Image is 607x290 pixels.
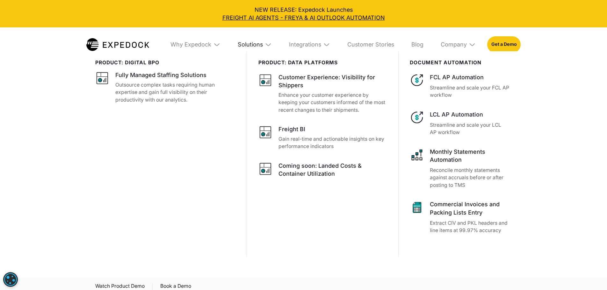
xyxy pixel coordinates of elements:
p: Extract CIV and PKL headers and line items at 99.97% accuracy [430,219,512,234]
div: PRODUCT: data platforms [258,60,387,66]
a: FCL AP AutomationStreamline and scale your FCL AP workflow [410,73,512,99]
div: Why Expedock [170,41,211,48]
div: Monthly Statements Automation [430,148,512,164]
a: Freight BIGain real-time and actionable insights on key performance indicators [258,125,387,150]
a: Commercial Invoices and Packing Lists EntryExtract CIV and PKL headers and line items at 99.97% a... [410,200,512,234]
p: Enhance your customer experience by keeping your customers informed of the most recent changes to... [278,91,387,114]
div: Company [441,41,467,48]
div: Fully Managed Staffing Solutions [115,71,206,79]
div: Why Expedock [165,27,226,62]
p: Streamline and scale your LCL AP workflow [430,121,512,136]
div: Company [435,27,481,62]
div: Solutions [232,27,278,62]
a: Monthly Statements AutomationReconcile monthly statements against accruals before or after postin... [410,148,512,189]
a: LCL AP AutomationStreamline and scale your LCL AP workflow [410,110,512,136]
div: NEW RELEASE: Expedock Launches [6,6,601,22]
a: Customer Experience: Visibility for ShippersEnhance your customer experience by keeping your cust... [258,73,387,114]
p: Outsource complex tasks requiring human expertise and gain full visibility on their productivity ... [115,81,235,104]
div: product: digital bpo [95,60,235,66]
div: Freight BI [278,125,305,133]
a: FREIGHT AI AGENTS - FREYA & AI OUTLOOK AUTOMATION [6,14,601,22]
div: Customer Experience: Visibility for Shippers [278,73,387,89]
a: Blog [406,27,429,62]
div: Solutions [238,41,263,48]
div: Integrations [289,41,321,48]
a: Customer Stories [342,27,400,62]
iframe: Chat Widget [501,221,607,290]
div: Commercial Invoices and Packing Lists Entry [430,200,512,216]
div: Coming soon: Landed Costs & Container Utilization [278,162,387,178]
a: Coming soon: Landed Costs & Container Utilization [258,162,387,180]
a: Fully Managed Staffing SolutionsOutsource complex tasks requiring human expertise and gain full v... [95,71,235,103]
div: FCL AP Automation [430,73,512,81]
div: LCL AP Automation [430,110,512,118]
p: Reconcile monthly statements against accruals before or after posting to TMS [430,166,512,189]
p: Gain real-time and actionable insights on key performance indicators [278,135,387,150]
div: document automation [410,60,512,66]
p: Streamline and scale your FCL AP workflow [430,84,512,99]
div: Integrations [283,27,336,62]
a: Get a Demo [487,36,521,53]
